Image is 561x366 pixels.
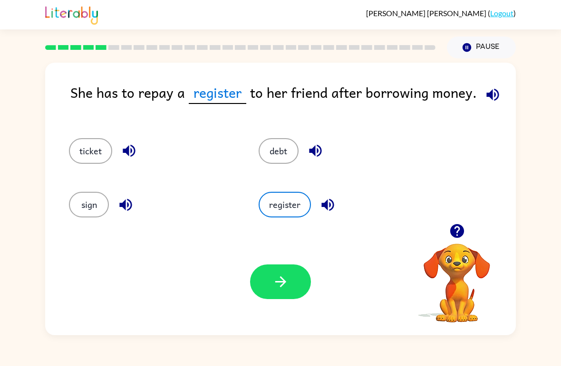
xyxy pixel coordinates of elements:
[69,192,109,217] button: sign
[366,9,488,18] span: [PERSON_NAME] [PERSON_NAME]
[259,192,311,217] button: register
[259,138,299,164] button: debt
[409,229,504,324] video: Your browser must support playing .mp4 files to use Literably. Please try using another browser.
[447,37,516,58] button: Pause
[490,9,513,18] a: Logout
[69,138,112,164] button: ticket
[366,9,516,18] div: ( )
[189,82,246,104] span: register
[70,82,516,119] div: She has to repay a to her friend after borrowing money.
[45,4,98,25] img: Literably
